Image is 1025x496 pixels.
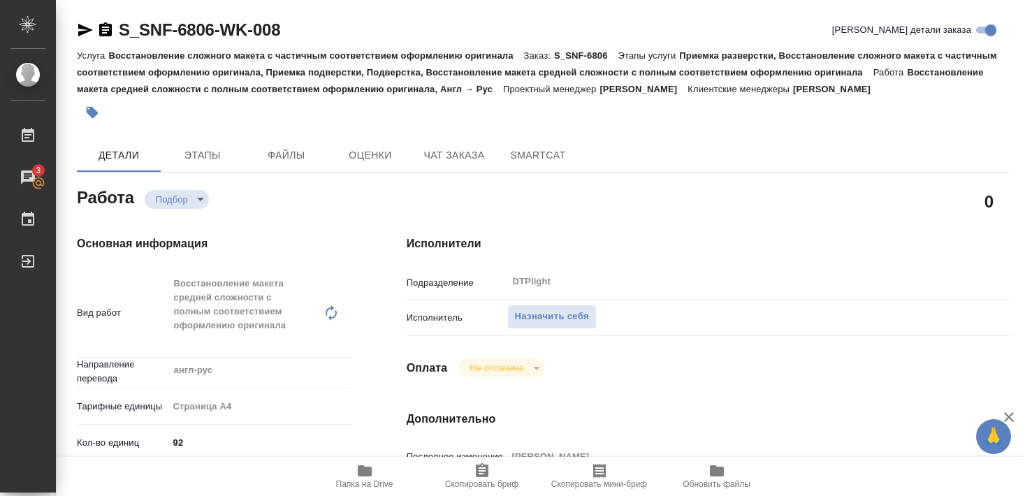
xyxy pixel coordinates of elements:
p: Этапы услуги [618,50,680,61]
h4: Дополнительно [407,411,1010,428]
span: Скопировать бриф [445,479,518,489]
p: Кол-во единиц [77,436,168,450]
p: Клиентские менеджеры [688,84,793,94]
button: 🙏 [976,419,1011,454]
input: ✎ Введи что-нибудь [168,432,351,453]
span: Чат заказа [421,147,488,164]
a: 3 [3,160,52,195]
span: Обновить файлы [683,479,750,489]
div: Подбор [145,190,209,209]
span: Этапы [169,147,236,164]
button: Подбор [152,194,192,205]
p: Последнее изменение [407,450,507,464]
p: Услуга [77,50,108,61]
span: Скопировать мини-бриф [551,479,647,489]
span: Детали [85,147,152,164]
h2: Работа [77,184,134,209]
button: Скопировать мини-бриф [541,457,658,496]
p: Тарифные единицы [77,400,168,414]
span: Назначить себя [515,309,589,325]
h4: Исполнители [407,235,1010,252]
button: Скопировать бриф [423,457,541,496]
p: Подразделение [407,276,507,290]
p: Вид работ [77,306,168,320]
p: Исполнитель [407,311,507,325]
p: Проектный менеджер [503,84,599,94]
span: Папка на Drive [336,479,393,489]
button: Папка на Drive [306,457,423,496]
a: S_SNF-6806-WK-008 [119,20,280,39]
input: Пустое поле [507,446,959,467]
button: Скопировать ссылку [97,22,114,38]
button: Не оплачена [465,362,528,374]
div: Подбор [458,358,544,377]
button: Обновить файлы [658,457,776,496]
h4: Основная информация [77,235,351,252]
span: 🙏 [982,422,1005,451]
span: Файлы [253,147,320,164]
button: Скопировать ссылку для ЯМессенджера [77,22,94,38]
p: [PERSON_NAME] [599,84,688,94]
span: [PERSON_NAME] детали заказа [832,23,971,37]
p: [PERSON_NAME] [793,84,881,94]
span: SmartCat [504,147,572,164]
p: Заказ: [524,50,554,61]
h4: Оплата [407,360,448,377]
button: Назначить себя [507,305,597,329]
p: S_SNF-6806 [554,50,618,61]
p: Направление перевода [77,358,168,386]
span: 3 [27,163,49,177]
button: Добавить тэг [77,97,108,128]
h2: 0 [984,189,994,213]
span: Оценки [337,147,404,164]
div: Страница А4 [168,395,351,418]
p: Восстановление сложного макета с частичным соответствием оформлению оригинала [108,50,523,61]
p: Работа [873,67,908,78]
